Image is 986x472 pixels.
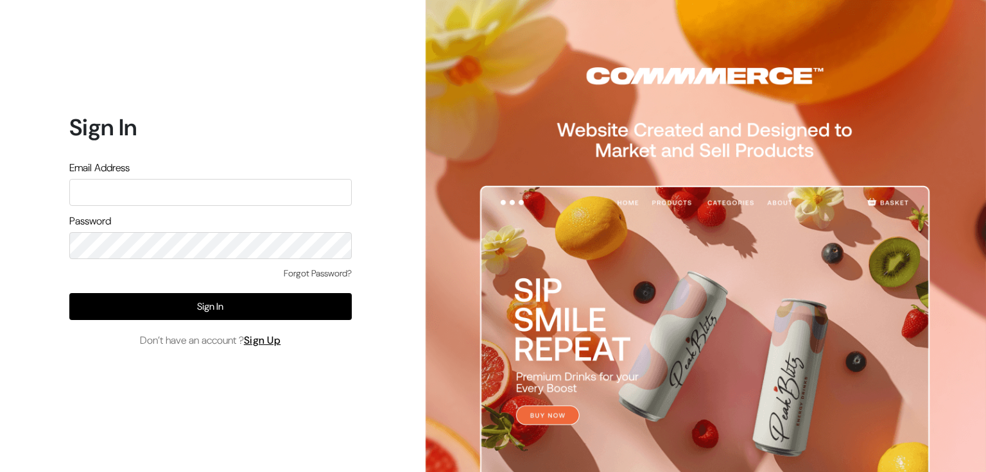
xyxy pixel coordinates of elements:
[69,160,130,176] label: Email Address
[69,114,352,141] h1: Sign In
[140,333,281,348] span: Don’t have an account ?
[244,333,281,347] a: Sign Up
[284,267,352,280] a: Forgot Password?
[69,293,352,320] button: Sign In
[69,214,111,229] label: Password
